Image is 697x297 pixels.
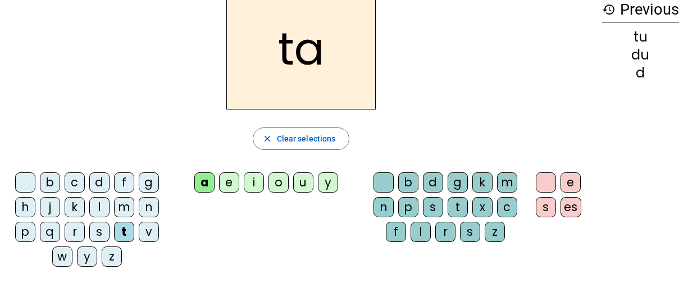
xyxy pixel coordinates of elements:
div: r [435,222,455,242]
div: e [219,172,239,193]
div: p [398,197,418,217]
div: l [411,222,431,242]
div: w [52,246,72,267]
button: Clear selections [253,127,350,150]
div: n [373,197,394,217]
div: k [65,197,85,217]
div: g [448,172,468,193]
mat-icon: history [602,3,616,16]
div: y [77,246,97,267]
div: y [318,172,338,193]
div: s [423,197,443,217]
div: e [561,172,581,193]
div: du [602,48,679,62]
div: p [15,222,35,242]
div: c [497,197,517,217]
div: f [386,222,406,242]
span: Clear selections [277,132,336,145]
div: b [40,172,60,193]
div: tu [602,30,679,44]
mat-icon: close [262,134,272,144]
div: d [89,172,110,193]
div: u [293,172,313,193]
div: d [602,66,679,80]
div: l [89,197,110,217]
div: i [244,172,264,193]
div: j [40,197,60,217]
div: n [139,197,159,217]
div: k [472,172,493,193]
div: t [114,222,134,242]
div: o [268,172,289,193]
div: r [65,222,85,242]
div: g [139,172,159,193]
div: a [194,172,215,193]
div: m [497,172,517,193]
div: z [102,246,122,267]
div: c [65,172,85,193]
div: d [423,172,443,193]
div: h [15,197,35,217]
div: x [472,197,493,217]
div: t [448,197,468,217]
div: s [89,222,110,242]
div: v [139,222,159,242]
div: s [536,197,556,217]
div: s [460,222,480,242]
div: es [561,197,581,217]
div: f [114,172,134,193]
div: b [398,172,418,193]
div: q [40,222,60,242]
div: z [485,222,505,242]
div: m [114,197,134,217]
